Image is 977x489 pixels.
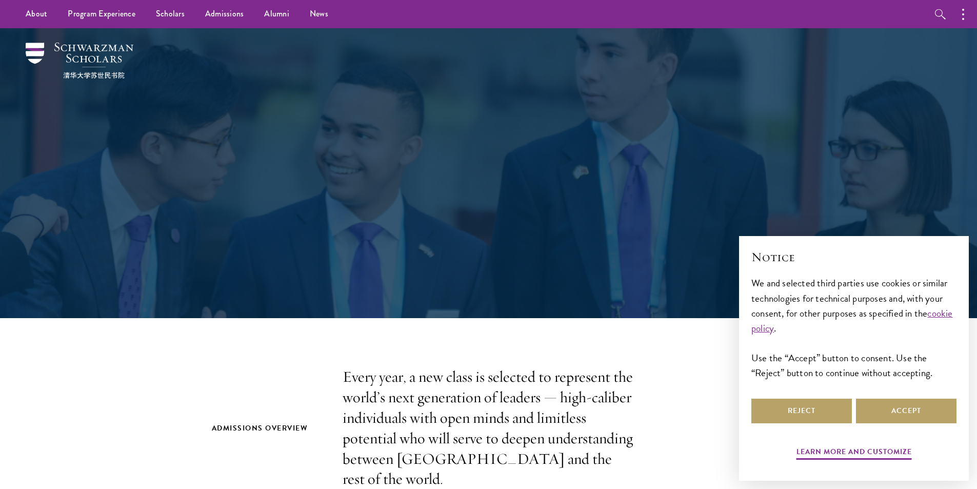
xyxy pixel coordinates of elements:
[751,248,956,266] h2: Notice
[856,399,956,423] button: Accept
[796,445,912,461] button: Learn more and customize
[751,399,852,423] button: Reject
[751,276,956,380] div: We and selected third parties use cookies or similar technologies for technical purposes and, wit...
[26,43,133,79] img: Schwarzman Scholars
[751,306,953,336] a: cookie policy
[212,422,322,435] h2: Admissions Overview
